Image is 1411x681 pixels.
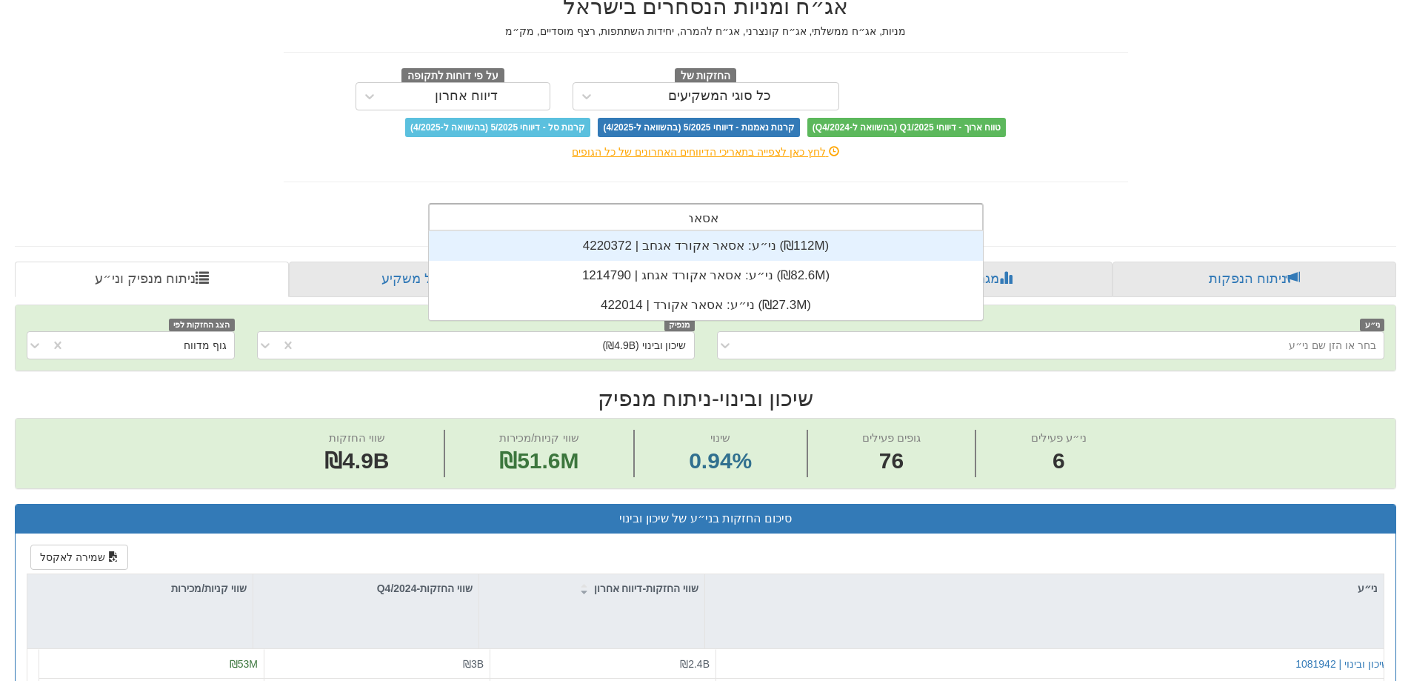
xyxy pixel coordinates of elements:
div: כל סוגי המשקיעים [668,89,771,104]
div: לחץ כאן לצפייה בתאריכי הדיווחים האחרונים של כל הגופים [273,144,1139,159]
span: ₪51.6M [499,448,578,473]
span: 76 [862,445,921,477]
div: שווי החזקות-דיווח אחרון [479,574,704,602]
div: ני״ע [705,574,1384,602]
div: שווי החזקות-Q4/2024 [253,574,478,602]
a: ניתוח הנפקות [1113,262,1396,297]
span: ני״ע [1360,319,1384,331]
div: grid [429,231,983,320]
a: פרופיל משקיע [289,262,567,297]
span: ני״ע פעילים [1031,431,1087,444]
span: ₪3B [463,658,484,670]
span: גופים פעילים [862,431,921,444]
h5: מניות, אג״ח ממשלתי, אג״ח קונצרני, אג״ח להמרה, יחידות השתתפות, רצף מוסדיים, מק״מ [284,26,1128,37]
span: טווח ארוך - דיווחי Q1/2025 (בהשוואה ל-Q4/2024) [807,118,1006,137]
span: שינוי [710,431,730,444]
span: על פי דוחות לתקופה [401,68,504,84]
span: שווי קניות/מכירות [499,431,578,444]
span: ₪4.9B [324,448,389,473]
button: שיכון ובינוי | 1081942 [1295,657,1389,671]
div: שיכון ובינוי (₪4.9B) [603,338,687,353]
span: הצג החזקות לפי [169,319,234,331]
button: שמירה לאקסל [30,545,128,570]
span: ₪2.4B [680,658,710,670]
span: קרנות נאמנות - דיווחי 5/2025 (בהשוואה ל-4/2025) [598,118,799,137]
span: שווי החזקות [329,431,385,444]
h2: שיכון ובינוי - ניתוח מנפיק [15,386,1396,411]
a: ניתוח מנפיק וני״ע [15,262,289,297]
span: החזקות של [675,68,737,84]
span: ₪53M [230,658,258,670]
span: קרנות סל - דיווחי 5/2025 (בהשוואה ל-4/2025) [405,118,590,137]
span: 6 [1031,445,1087,477]
div: שווי קניות/מכירות [27,574,253,602]
div: גוף מדווח [184,338,227,353]
div: דיווח אחרון [435,89,498,104]
span: 0.94% [689,445,752,477]
div: ני״ע: ‏אסאר אקורד | 422014 ‎(₪27.3M)‎ [429,290,983,320]
div: בחר או הזן שם ני״ע [1289,338,1376,353]
h3: סיכום החזקות בני״ע של שיכון ובינוי [27,512,1384,525]
div: ני״ע: ‏אסאר אקורד אגחג | 1214790 ‎(₪82.6M)‎ [429,261,983,290]
div: ני״ע: ‏אסאר אקורד אגחב | 4220372 ‎(₪112M)‎ [429,231,983,261]
span: מנפיק [664,319,695,331]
